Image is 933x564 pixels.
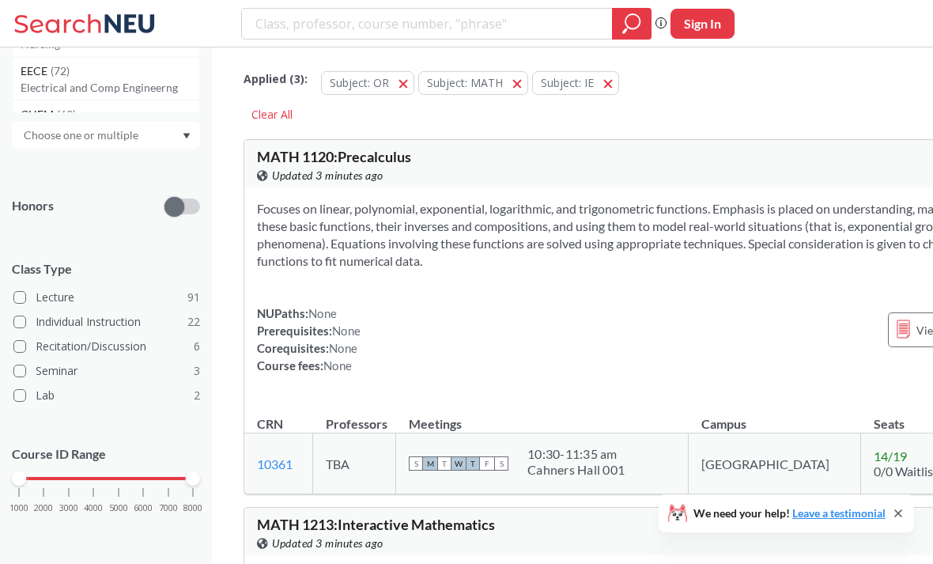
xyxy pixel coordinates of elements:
svg: magnifying glass [622,13,641,35]
td: [GEOGRAPHIC_DATA] [689,433,861,494]
span: S [409,456,423,471]
span: EECE [21,62,51,80]
span: 14 / 19 [874,449,907,464]
span: We need your help! [693,508,886,519]
th: Professors [313,399,396,433]
span: 6000 [134,504,153,513]
span: 91 [187,289,200,306]
span: Subject: IE [541,75,594,90]
div: Cahners Hall 001 [527,462,625,478]
span: MATH 1120 : Precalculus [257,148,411,165]
input: Choose one or multiple [16,126,149,145]
label: Lab [13,385,200,406]
input: Class, professor, course number, "phrase" [254,10,601,37]
th: Meetings [396,399,689,433]
span: Applied ( 3 ): [244,70,308,88]
label: Seminar [13,361,200,381]
span: Subject: MATH [427,75,503,90]
span: 8000 [183,504,202,513]
span: S [494,456,508,471]
span: 1000 [9,504,28,513]
span: 6 [194,338,200,355]
span: 4000 [84,504,103,513]
span: None [323,358,352,373]
p: Electrical and Comp Engineerng [21,80,199,96]
span: 5000 [109,504,128,513]
button: Sign In [670,9,735,39]
p: Course ID Range [12,445,200,464]
th: Campus [689,399,861,433]
span: M [423,456,437,471]
span: Class Type [12,260,200,278]
button: Subject: OR [321,71,414,95]
span: MATH 1213 : Interactive Mathematics [257,516,495,533]
a: Leave a testimonial [792,506,886,520]
span: 22 [187,313,200,331]
td: TBA [313,433,396,494]
span: Updated 3 minutes ago [272,535,383,552]
span: W [451,456,466,471]
span: None [329,341,357,355]
div: Dropdown arrow [12,122,200,149]
span: None [308,306,337,320]
span: ( 69 ) [57,108,76,121]
label: Individual Instruction [13,312,200,332]
span: T [466,456,480,471]
span: 2000 [34,504,53,513]
button: Subject: MATH [418,71,528,95]
p: Honors [12,197,54,215]
label: Lecture [13,287,200,308]
span: Subject: OR [330,75,389,90]
svg: Dropdown arrow [183,133,191,139]
span: 7000 [159,504,178,513]
span: ( 72 ) [51,64,70,78]
div: Clear All [244,103,300,127]
span: None [332,324,361,338]
span: 2 [194,387,200,404]
label: Recitation/Discussion [13,336,200,357]
button: Subject: IE [532,71,619,95]
div: CRN [257,415,283,433]
span: F [480,456,494,471]
div: NUPaths: Prerequisites: Corequisites: Course fees: [257,305,361,374]
div: 10:30 - 11:35 am [527,446,625,462]
span: 3 [194,362,200,380]
span: 3000 [59,504,78,513]
a: 10361 [257,456,293,471]
div: magnifying glass [612,8,652,40]
span: Updated 3 minutes ago [272,167,383,184]
span: CHEM [21,106,57,123]
span: T [437,456,451,471]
